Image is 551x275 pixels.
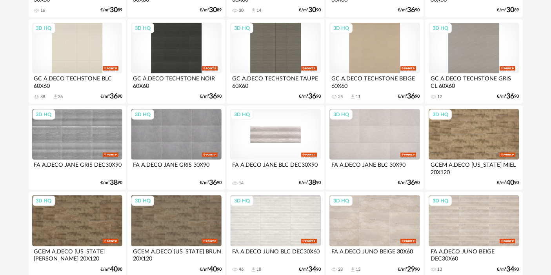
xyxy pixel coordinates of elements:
div: 3D HQ [429,109,452,120]
div: 28 [338,267,343,272]
a: 3D HQ FA A.DECO JANE GRIS 30X90 €/m²3690 [127,106,225,190]
span: 30 [209,7,217,13]
div: FA A.DECO JUNO BLC DEC30X60 [230,246,320,262]
div: €/m² 90 [497,180,519,186]
span: Download icon [251,267,256,273]
span: Download icon [251,7,256,13]
div: 25 [338,94,343,100]
div: €/m² 90 [398,94,420,99]
div: €/m² 90 [398,267,420,272]
div: 3D HQ [131,23,154,33]
span: 36 [209,180,217,186]
div: €/m² 90 [100,94,122,99]
a: 3D HQ GC A.DECO TECHSTONE BEIGE 60X60 25 Download icon 11 €/m²3690 [326,19,423,104]
div: 16 [41,8,45,13]
div: €/m² 90 [200,180,222,186]
div: FA A.DECO JUNO BEIGE DEC30X60 [429,246,519,262]
div: €/m² 90 [200,94,222,99]
div: FA A.DECO JUNO BEIGE 30X60 [329,246,420,262]
div: €/m² 90 [398,180,420,186]
div: GC A.DECO TECHSTONE TAUPE 60X60 [230,73,320,89]
div: 13 [356,267,360,272]
div: 13 [437,267,442,272]
div: GC A.DECO TECHSTONE BEIGE 60X60 [329,73,420,89]
div: 3D HQ [131,196,154,206]
div: 3D HQ [330,196,353,206]
div: €/m² 90 [299,94,321,99]
span: 36 [110,94,118,99]
span: 36 [308,94,316,99]
div: 3D HQ [330,23,353,33]
a: 3D HQ FA A.DECO JANE BLC 30X90 €/m²3690 [326,106,423,190]
a: 3D HQ GC A.DECO TECHSTONE NOIR 60X60 €/m²3690 [127,19,225,104]
span: Download icon [350,267,356,273]
div: €/m² 90 [200,267,222,272]
a: 3D HQ GC A.DECO TECHSTONE BLC 60X60 88 Download icon 36 €/m²3690 [29,19,126,104]
span: 30 [507,7,515,13]
div: 3D HQ [33,196,55,206]
a: 3D HQ FA A.DECO JANE BLC DEC30X90 14 €/m²3890 [227,106,324,190]
div: FA A.DECO JANE GRIS 30X90 [131,160,221,175]
div: GCEM A.DECO [US_STATE][PERSON_NAME] 20X120 [32,246,122,262]
div: €/m² 89 [200,7,222,13]
div: 18 [256,267,261,272]
div: €/m² 90 [497,267,519,272]
div: GCEM A.DECO [US_STATE] MIEL 20X120 [429,160,519,175]
div: €/m² 89 [497,7,519,13]
div: €/m² 90 [100,180,122,186]
span: 40 [507,180,515,186]
div: 3D HQ [429,23,452,33]
div: 3D HQ [231,196,253,206]
div: FA A.DECO JANE BLC DEC30X90 [230,160,320,175]
div: €/m² 90 [299,180,321,186]
div: 30 [239,8,244,13]
div: €/m² 90 [299,7,321,13]
div: 3D HQ [330,109,353,120]
div: 3D HQ [231,109,253,120]
span: 36 [407,7,415,13]
a: 3D HQ GC A.DECO TECHSTONE TAUPE 60X60 €/m²3690 [227,19,324,104]
span: 40 [209,267,217,272]
span: Download icon [53,94,58,100]
span: 36 [407,94,415,99]
div: 46 [239,267,244,272]
div: €/m² 90 [398,7,420,13]
span: 40 [110,267,118,272]
a: 3D HQ GC A.DECO TECHSTONE GRIS CL 60X60 12 €/m²3690 [425,19,522,104]
div: €/m² 89 [100,7,122,13]
div: GC A.DECO TECHSTONE BLC 60X60 [32,73,122,89]
div: €/m² 90 [299,267,321,272]
div: 36 [58,94,63,100]
span: Download icon [350,94,356,100]
div: FA A.DECO JANE GRIS DEC30X90 [32,160,122,175]
a: 3D HQ GCEM A.DECO [US_STATE] MIEL 20X120 €/m²4090 [425,106,522,190]
div: 11 [356,94,360,100]
span: 30 [110,7,118,13]
span: 38 [308,180,316,186]
div: 3D HQ [231,23,253,33]
div: 3D HQ [429,196,452,206]
span: 36 [407,180,415,186]
div: 3D HQ [131,109,154,120]
span: 36 [209,94,217,99]
a: 3D HQ FA A.DECO JANE GRIS DEC30X90 €/m²3890 [29,106,126,190]
div: 3D HQ [33,109,55,120]
div: 14 [256,8,261,13]
div: GC A.DECO TECHSTONE GRIS CL 60X60 [429,73,519,89]
span: 36 [507,94,515,99]
div: GCEM A.DECO [US_STATE] BRUN 20X120 [131,246,221,262]
div: 12 [437,94,442,100]
div: 88 [41,94,45,100]
div: 3D HQ [33,23,55,33]
div: €/m² 90 [100,267,122,272]
span: 29 [407,267,415,272]
div: FA A.DECO JANE BLC 30X90 [329,160,420,175]
div: GC A.DECO TECHSTONE NOIR 60X60 [131,73,221,89]
span: 34 [507,267,515,272]
span: 30 [308,7,316,13]
div: 14 [239,180,244,186]
span: 38 [110,180,118,186]
span: 34 [308,267,316,272]
div: €/m² 90 [497,94,519,99]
